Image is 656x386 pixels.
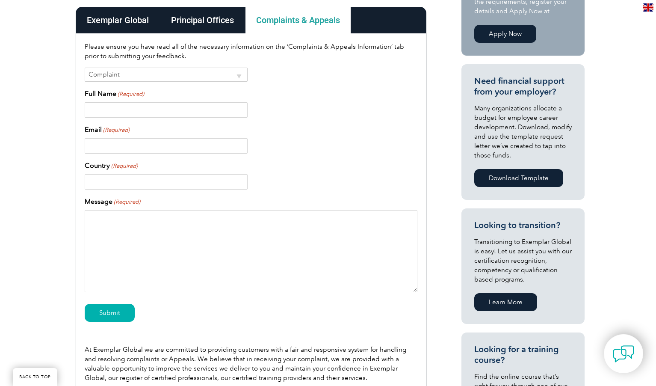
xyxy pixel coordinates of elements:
label: Email [85,125,130,135]
div: Exemplar Global [76,7,160,33]
span: (Required) [113,198,141,206]
span: (Required) [111,162,138,170]
label: Full Name [85,89,144,99]
p: Many organizations allocate a budget for employee career development. Download, modify and use th... [474,104,572,160]
span: (Required) [103,126,130,134]
p: Please ensure you have read all of the necessary information on the ‘Complaints & Appeals Informa... [85,42,417,61]
a: Apply Now [474,25,536,43]
label: Message [85,196,140,207]
a: Learn More [474,293,537,311]
h3: Looking to transition? [474,220,572,231]
h3: Need financial support from your employer? [474,76,572,97]
p: Transitioning to Exemplar Global is easy! Let us assist you with our certification recognition, c... [474,237,572,284]
div: Principal Offices [160,7,245,33]
a: Download Template [474,169,563,187]
img: contact-chat.png [613,343,634,365]
h3: Looking for a training course? [474,344,572,365]
img: en [643,3,653,12]
label: Country [85,160,138,171]
a: BACK TO TOP [13,368,57,386]
div: Complaints & Appeals [245,7,351,33]
input: Submit [85,304,135,322]
span: (Required) [117,90,145,98]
